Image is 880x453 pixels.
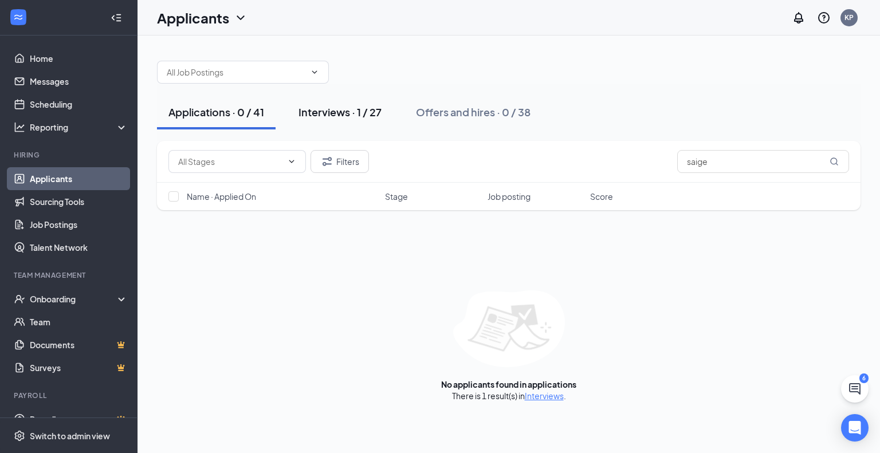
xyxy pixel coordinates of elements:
svg: ChevronDown [234,11,247,25]
a: Talent Network [30,236,128,259]
svg: MagnifyingGlass [830,157,839,166]
a: Interviews [525,391,564,401]
span: Score [590,191,613,202]
a: Applicants [30,167,128,190]
input: All Job Postings [167,66,305,78]
div: Team Management [14,270,125,280]
input: All Stages [178,155,282,168]
div: Open Intercom Messenger [841,414,869,442]
div: Payroll [14,391,125,400]
span: Job posting [488,191,531,202]
div: No applicants found in applications [441,379,576,390]
a: Sourcing Tools [30,190,128,213]
div: 6 [859,373,869,383]
svg: ChevronDown [287,157,296,166]
svg: Collapse [111,12,122,23]
div: Reporting [30,121,128,133]
a: Job Postings [30,213,128,236]
svg: Filter [320,155,334,168]
img: empty-state [453,290,565,367]
a: DocumentsCrown [30,333,128,356]
div: There is 1 result(s) in . [452,390,566,401]
a: Scheduling [30,93,128,116]
svg: WorkstreamLogo [13,11,24,23]
h1: Applicants [157,8,229,27]
svg: Settings [14,430,25,442]
input: Search in applications [677,150,849,173]
a: Messages [30,70,128,93]
div: Hiring [14,150,125,160]
a: Home [30,47,128,70]
div: Applications · 0 / 41 [168,105,264,119]
svg: UserCheck [14,293,25,305]
a: Team [30,310,128,333]
button: Filter Filters [311,150,369,173]
div: KP [844,13,854,22]
span: Stage [385,191,408,202]
svg: ChatActive [848,382,862,396]
svg: Analysis [14,121,25,133]
a: PayrollCrown [30,408,128,431]
svg: ChevronDown [310,68,319,77]
div: Switch to admin view [30,430,110,442]
svg: Notifications [792,11,806,25]
span: Name · Applied On [187,191,256,202]
svg: QuestionInfo [817,11,831,25]
div: Offers and hires · 0 / 38 [416,105,531,119]
button: ChatActive [841,375,869,403]
a: SurveysCrown [30,356,128,379]
div: Interviews · 1 / 27 [298,105,382,119]
div: Onboarding [30,293,118,305]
